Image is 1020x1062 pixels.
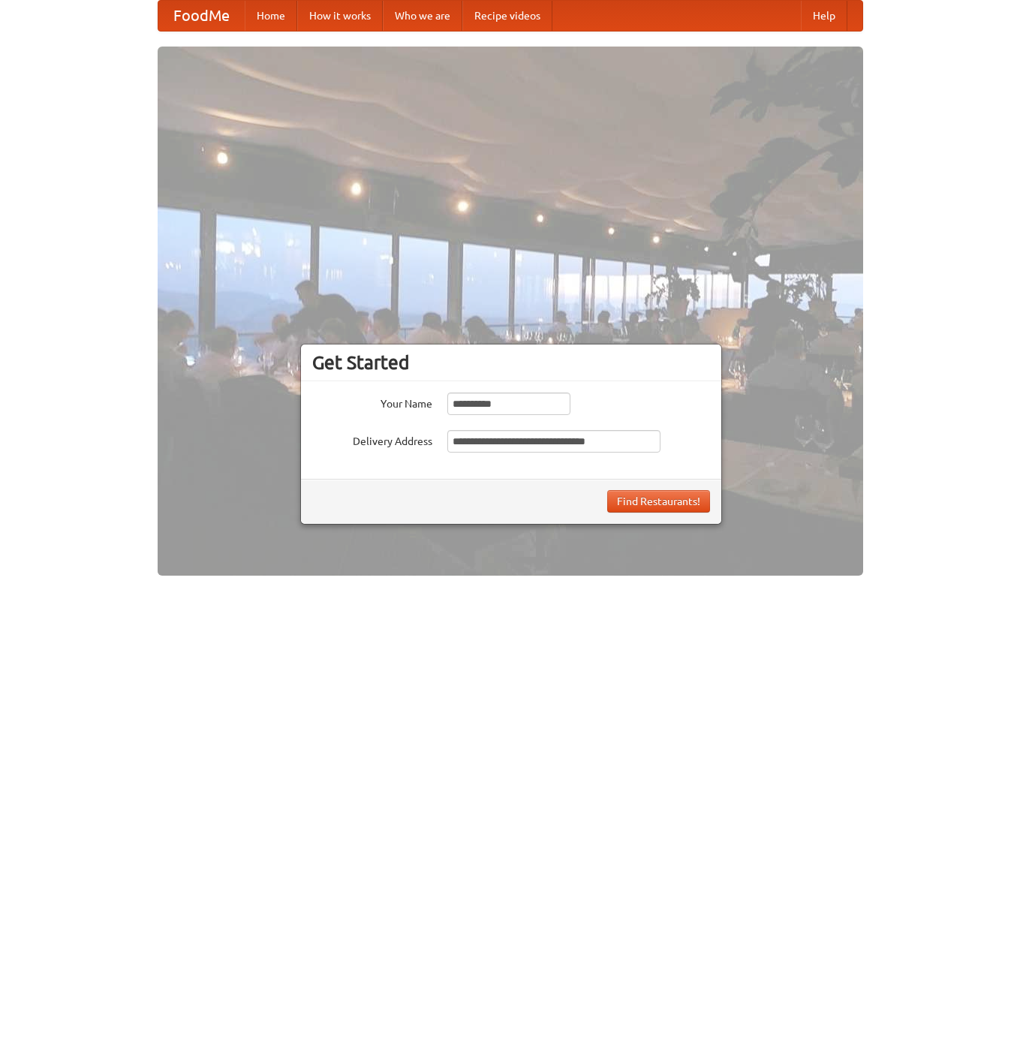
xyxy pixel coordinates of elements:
a: FoodMe [158,1,245,31]
label: Delivery Address [312,430,432,449]
a: How it works [297,1,383,31]
a: Recipe videos [462,1,552,31]
h3: Get Started [312,351,710,374]
button: Find Restaurants! [607,490,710,513]
a: Help [801,1,847,31]
a: Who we are [383,1,462,31]
a: Home [245,1,297,31]
label: Your Name [312,393,432,411]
